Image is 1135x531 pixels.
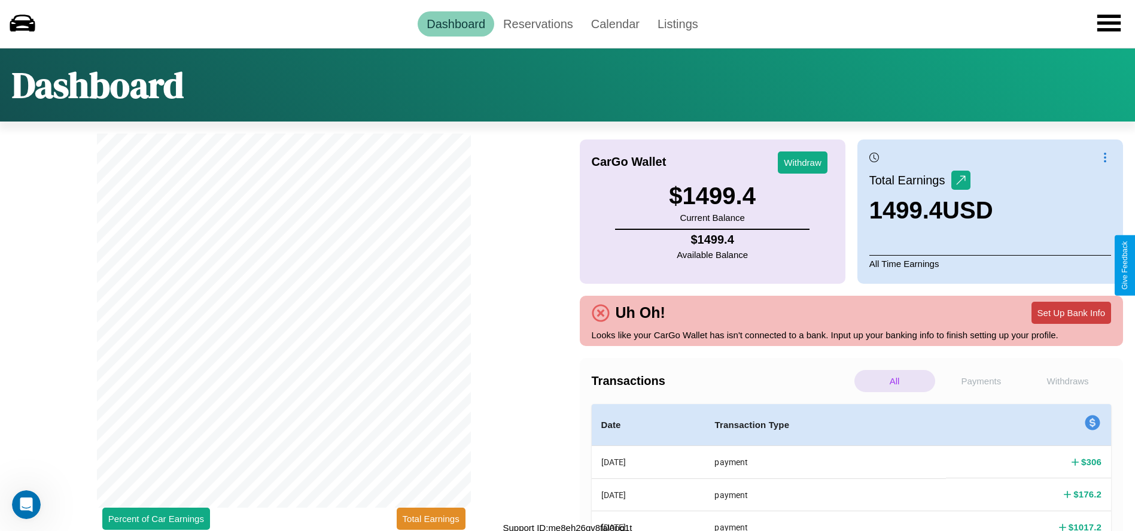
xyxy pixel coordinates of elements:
[869,255,1111,272] p: All Time Earnings
[705,446,946,479] th: payment
[582,11,649,37] a: Calendar
[1121,241,1129,290] div: Give Feedback
[705,478,946,511] th: payment
[649,11,707,37] a: Listings
[418,11,494,37] a: Dashboard
[1081,456,1101,468] h4: $ 306
[610,304,671,321] h4: Uh Oh!
[102,508,210,530] button: Percent of Car Earnings
[778,151,827,174] button: Withdraw
[941,370,1022,392] p: Payments
[601,418,696,432] h4: Date
[592,155,667,169] h4: CarGo Wallet
[592,374,851,388] h4: Transactions
[397,508,465,530] button: Total Earnings
[677,233,748,247] h4: $ 1499.4
[854,370,935,392] p: All
[869,197,993,224] h3: 1499.4 USD
[869,169,951,191] p: Total Earnings
[677,247,748,263] p: Available Balance
[1031,302,1111,324] button: Set Up Bank Info
[592,446,705,479] th: [DATE]
[669,210,756,226] p: Current Balance
[12,490,41,519] iframe: Intercom live chat
[714,418,936,432] h4: Transaction Type
[1073,488,1101,500] h4: $ 176.2
[592,478,705,511] th: [DATE]
[494,11,582,37] a: Reservations
[1027,370,1108,392] p: Withdraws
[669,183,756,210] h3: $ 1499.4
[592,327,1112,343] p: Looks like your CarGo Wallet has isn't connected to a bank. Input up your banking info to finish ...
[12,60,184,110] h1: Dashboard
